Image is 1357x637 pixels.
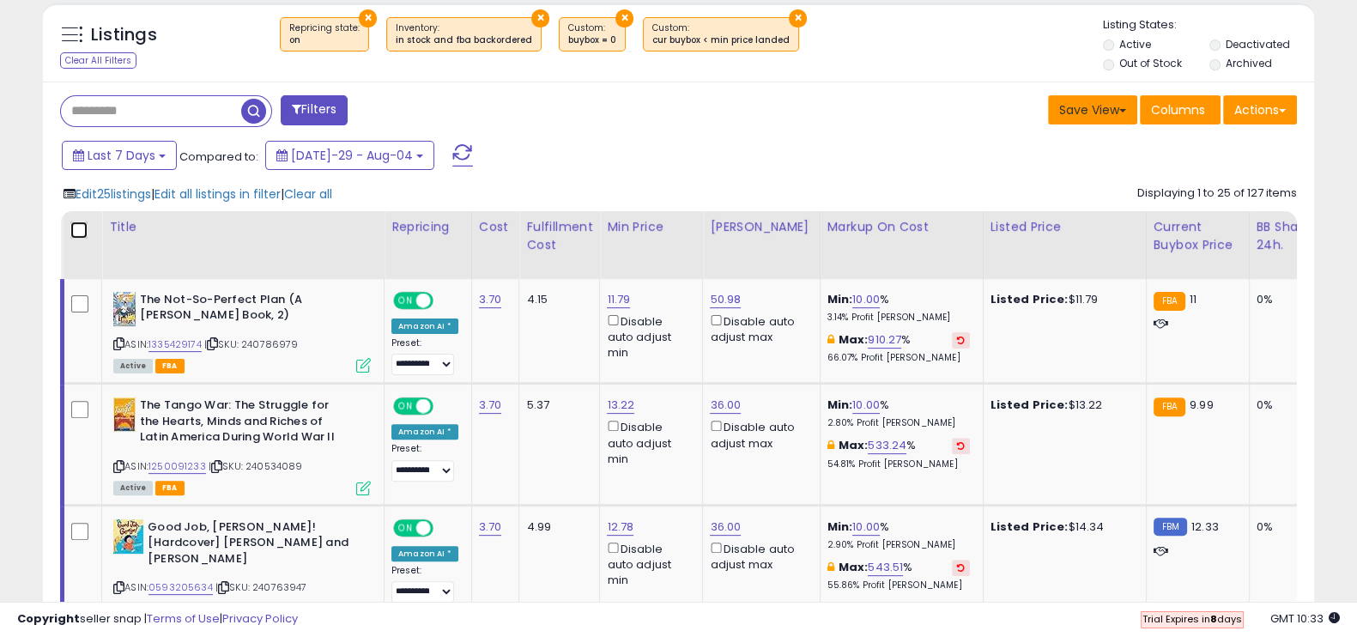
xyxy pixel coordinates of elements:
p: 66.07% Profit [PERSON_NAME] [827,352,970,364]
div: buybox = 0 [568,34,616,46]
label: Deactivated [1226,37,1290,52]
div: % [827,560,970,591]
div: seller snap | | [17,611,298,628]
p: 54.81% Profit [PERSON_NAME] [827,458,970,470]
span: ON [395,399,416,414]
small: FBA [1154,397,1185,416]
b: Min: [827,291,853,307]
a: 543.51 [868,559,903,576]
span: OFF [431,293,458,307]
div: [PERSON_NAME] [710,218,812,236]
a: 36.00 [710,519,741,536]
a: 3.70 [479,397,502,414]
span: FBA [155,481,185,495]
label: Archived [1226,56,1272,70]
div: Preset: [391,337,458,376]
span: Custom: [652,21,790,47]
div: 4.99 [526,519,586,535]
p: 2.80% Profit [PERSON_NAME] [827,417,970,429]
button: Filters [281,95,348,125]
div: Displaying 1 to 25 of 127 items [1137,185,1297,202]
span: 12.33 [1191,519,1219,535]
label: Active [1119,37,1151,52]
div: Current Buybox Price [1154,218,1242,254]
span: | SKU: 240763947 [215,580,307,594]
div: Disable auto adjust min [607,417,689,467]
span: Columns [1151,101,1205,118]
div: Cost [479,218,512,236]
a: 50.98 [710,291,741,308]
span: [DATE]-29 - Aug-04 [291,147,413,164]
div: Listed Price [990,218,1139,236]
a: 10.00 [852,291,880,308]
div: 0% [1257,397,1313,413]
div: $11.79 [990,292,1133,307]
img: 51YgFj2A6gL._SL40_.jpg [113,292,136,326]
span: Trial Expires in days [1142,612,1242,626]
div: Markup on Cost [827,218,976,236]
button: × [531,9,549,27]
button: Save View [1048,95,1137,124]
p: Listing States: [1103,17,1314,33]
button: [DATE]-29 - Aug-04 [265,141,434,170]
label: Out of Stock [1119,56,1182,70]
div: Fulfillment Cost [526,218,592,254]
span: Custom: [568,21,616,47]
b: Min: [827,397,853,413]
div: in stock and fba backordered [396,34,532,46]
div: 0% [1257,292,1313,307]
p: 55.86% Profit [PERSON_NAME] [827,579,970,591]
b: Max: [839,437,869,453]
div: Disable auto adjust max [710,417,806,451]
b: Max: [839,559,869,575]
span: ON [395,293,416,307]
span: All listings currently available for purchase on Amazon [113,481,153,495]
div: 0% [1257,519,1313,535]
div: cur buybox < min price landed [652,34,790,46]
button: Last 7 Days [62,141,177,170]
div: BB Share 24h. [1257,218,1319,254]
span: Clear all [284,185,332,203]
span: | SKU: 240534089 [209,459,303,473]
span: ON [395,520,416,535]
span: All listings currently available for purchase on Amazon [113,359,153,373]
b: Max: [839,331,869,348]
span: Edit all listings in filter [154,185,281,203]
p: 3.14% Profit [PERSON_NAME] [827,312,970,324]
div: $13.22 [990,397,1133,413]
a: 10.00 [852,397,880,414]
b: 8 [1210,612,1217,626]
button: Columns [1140,95,1221,124]
span: Last 7 Days [88,147,155,164]
span: | SKU: 240786979 [204,337,299,351]
button: × [615,9,633,27]
a: 910.27 [868,331,901,349]
span: FBA [155,359,185,373]
div: % [827,438,970,470]
a: 1250091233 [148,459,206,474]
div: Disable auto adjust max [710,312,806,345]
div: Amazon AI * [391,318,458,334]
a: 533.24 [868,437,906,454]
small: FBM [1154,518,1187,536]
b: The Not-So-Perfect Plan (A [PERSON_NAME] Book, 2) [140,292,348,328]
div: % [827,332,970,364]
strong: Copyright [17,610,80,627]
div: Disable auto adjust min [607,312,689,361]
div: 4.15 [526,292,586,307]
a: Privacy Policy [222,610,298,627]
b: Listed Price: [990,291,1069,307]
div: Preset: [391,565,458,604]
div: on [289,34,360,46]
div: $14.34 [990,519,1133,535]
b: Min: [827,519,853,535]
a: 3.70 [479,519,502,536]
span: OFF [431,399,458,414]
a: 0593205634 [148,580,213,595]
a: 11.79 [607,291,630,308]
div: Disable auto adjust max [710,539,806,573]
div: ASIN: [113,292,371,372]
a: 12.78 [607,519,633,536]
div: Repricing [391,218,464,236]
span: OFF [431,520,458,535]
